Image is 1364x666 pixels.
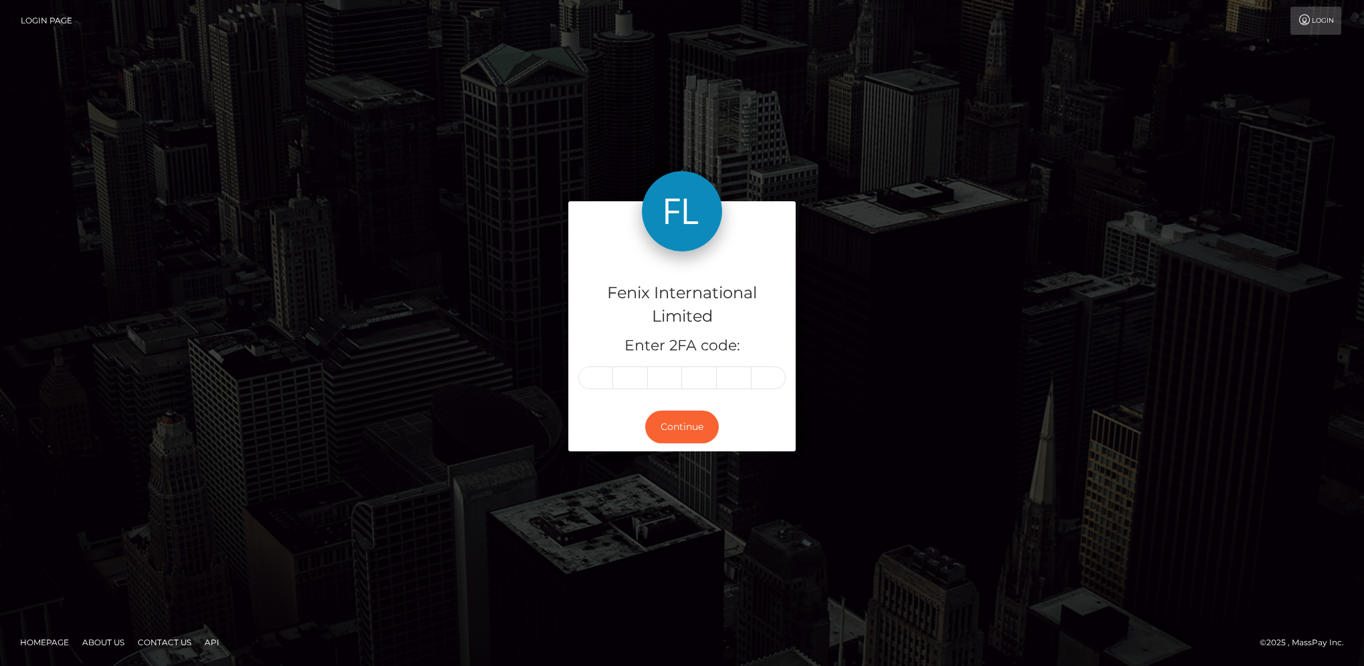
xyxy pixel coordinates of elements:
[1260,635,1354,650] div: © 2025 , MassPay Inc.
[132,632,197,653] a: Contact Us
[77,632,130,653] a: About Us
[199,632,225,653] a: API
[1290,7,1341,35] a: Login
[21,7,72,35] a: Login Page
[645,411,719,443] button: Continue
[578,336,786,356] h5: Enter 2FA code:
[15,632,74,653] a: Homepage
[642,171,722,251] img: Fenix International Limited
[578,282,786,328] h4: Fenix International Limited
